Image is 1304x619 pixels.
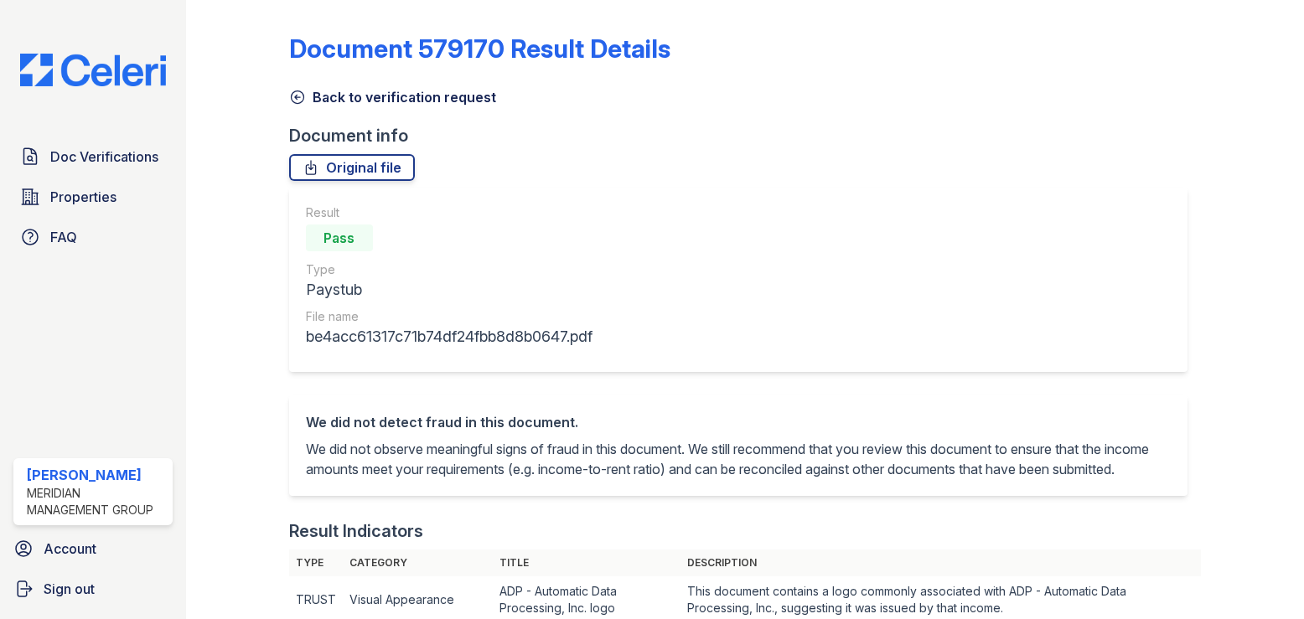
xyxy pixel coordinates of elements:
[289,154,415,181] a: Original file
[50,187,116,207] span: Properties
[50,227,77,247] span: FAQ
[7,54,179,86] img: CE_Logo_Blue-a8612792a0a2168367f1c8372b55b34899dd931a85d93a1a3d3e32e68fde9ad4.png
[13,180,173,214] a: Properties
[306,439,1172,479] p: We did not observe meaningful signs of fraud in this document. We still recommend that you review...
[13,220,173,254] a: FAQ
[27,465,166,485] div: [PERSON_NAME]
[306,308,592,325] div: File name
[289,87,496,107] a: Back to verification request
[7,532,179,565] a: Account
[44,579,95,599] span: Sign out
[50,147,158,167] span: Doc Verifications
[27,485,166,518] div: Meridian Management Group
[289,549,343,576] th: Type
[493,549,680,576] th: Title
[306,325,592,348] div: be4acc61317c71b74df24fbb8d8b0647.pdf
[306,278,592,302] div: Paystub
[44,539,96,559] span: Account
[289,124,1202,147] div: Document info
[680,549,1201,576] th: Description
[306,224,373,251] div: Pass
[306,412,1172,432] div: We did not detect fraud in this document.
[306,204,592,221] div: Result
[7,572,179,606] a: Sign out
[289,34,670,64] a: Document 579170 Result Details
[289,519,423,543] div: Result Indicators
[13,140,173,173] a: Doc Verifications
[306,261,592,278] div: Type
[343,549,494,576] th: Category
